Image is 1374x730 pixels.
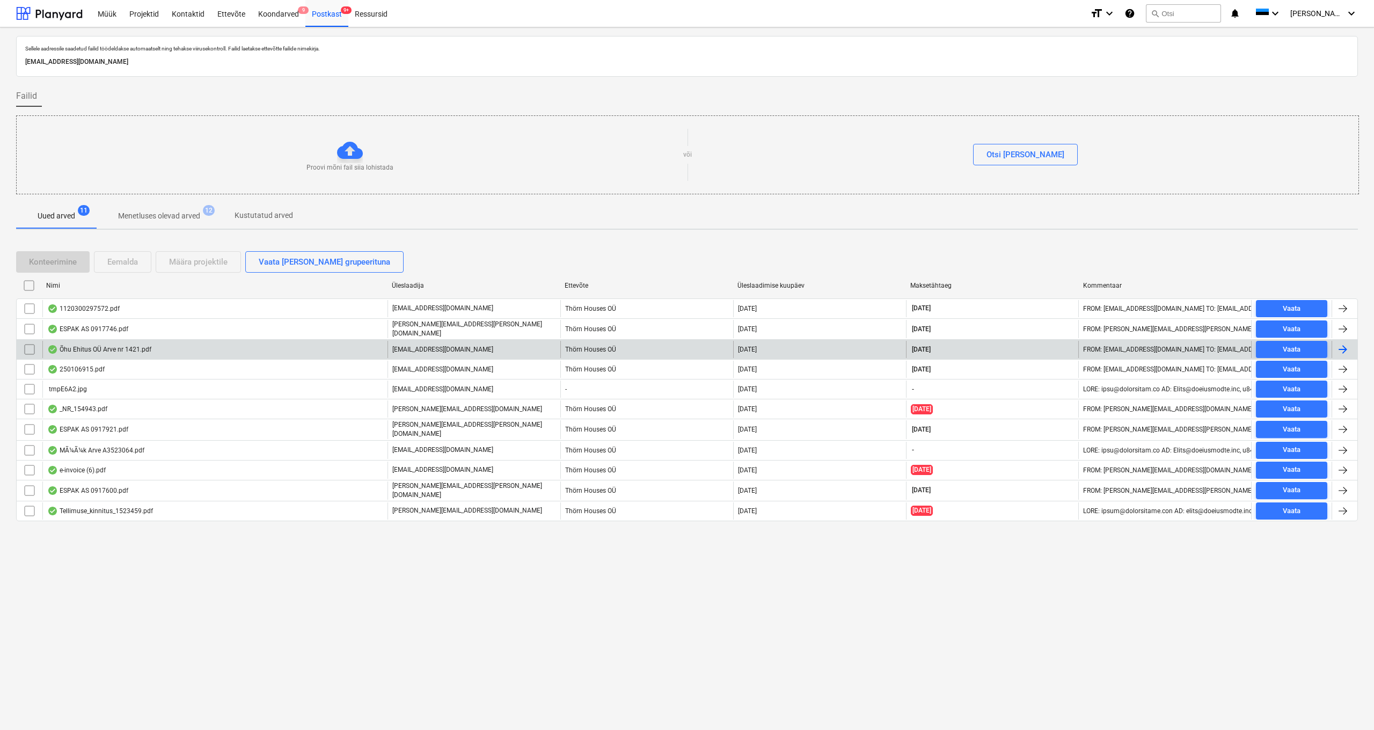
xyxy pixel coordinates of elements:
[738,385,757,393] div: [DATE]
[1146,4,1221,23] button: Otsi
[1283,484,1300,497] div: Vaata
[392,465,493,474] p: [EMAIL_ADDRESS][DOMAIN_NAME]
[245,251,404,273] button: Vaata [PERSON_NAME] grupeerituna
[1345,7,1358,20] i: keyboard_arrow_down
[16,115,1359,194] div: Proovi mõni fail siia lohistadavõiOtsi [PERSON_NAME]
[118,210,200,222] p: Menetluses olevad arved
[47,486,58,495] div: Andmed failist loetud
[47,345,58,354] div: Andmed failist loetud
[911,385,915,394] span: -
[1283,344,1300,356] div: Vaata
[392,405,542,414] p: [PERSON_NAME][EMAIL_ADDRESS][DOMAIN_NAME]
[986,148,1064,162] div: Otsi [PERSON_NAME]
[1256,502,1327,520] button: Vaata
[1090,7,1103,20] i: format_size
[392,320,556,338] p: [PERSON_NAME][EMAIL_ADDRESS][PERSON_NAME][DOMAIN_NAME]
[560,481,733,500] div: Thörn Houses OÜ
[306,163,393,172] p: Proovi mõni fail siia lohistada
[1283,464,1300,476] div: Vaata
[1151,9,1159,18] span: search
[738,346,757,353] div: [DATE]
[738,426,757,433] div: [DATE]
[911,425,932,434] span: [DATE]
[47,425,128,434] div: ESPAK AS 0917921.pdf
[47,345,151,354] div: Õhu Ehitus OÜ Arve nr 1421.pdf
[911,446,915,455] span: -
[25,56,1349,68] p: [EMAIL_ADDRESS][DOMAIN_NAME]
[1256,421,1327,438] button: Vaata
[235,210,293,221] p: Kustutatud arved
[738,447,757,454] div: [DATE]
[47,405,107,413] div: _NR_154943.pdf
[25,45,1349,52] p: Sellele aadressile saadetud failid töödeldakse automaatselt ning tehakse viirusekontroll. Failid ...
[47,385,87,393] div: tmpE6A2.jpg
[47,304,120,313] div: 1120300297572.pdf
[1256,442,1327,459] button: Vaata
[47,446,58,455] div: Andmed failist loetud
[738,487,757,494] div: [DATE]
[47,486,128,495] div: ESPAK AS 0917600.pdf
[47,507,58,515] div: Andmed failist loetud
[392,345,493,354] p: [EMAIL_ADDRESS][DOMAIN_NAME]
[392,446,493,455] p: [EMAIL_ADDRESS][DOMAIN_NAME]
[47,304,58,313] div: Andmed failist loetud
[911,486,932,495] span: [DATE]
[683,150,692,159] p: või
[560,502,733,520] div: Thörn Houses OÜ
[565,282,729,289] div: Ettevõte
[1256,400,1327,418] button: Vaata
[392,282,556,289] div: Üleslaadija
[560,420,733,439] div: Thörn Houses OÜ
[392,385,493,394] p: [EMAIL_ADDRESS][DOMAIN_NAME]
[1256,341,1327,358] button: Vaata
[738,507,757,515] div: [DATE]
[1290,9,1344,18] span: [PERSON_NAME]
[203,205,215,216] span: 12
[1124,7,1135,20] i: Abikeskus
[47,365,105,374] div: 250106915.pdf
[47,446,144,455] div: MÃ¼Ã¼k Arve A3523064.pdf
[1283,363,1300,376] div: Vaata
[973,144,1078,165] button: Otsi [PERSON_NAME]
[392,365,493,374] p: [EMAIL_ADDRESS][DOMAIN_NAME]
[560,341,733,358] div: Thörn Houses OÜ
[1283,303,1300,315] div: Vaata
[1256,462,1327,479] button: Vaata
[1256,482,1327,499] button: Vaata
[47,325,58,333] div: Andmed failist loetud
[392,481,556,500] p: [PERSON_NAME][EMAIL_ADDRESS][PERSON_NAME][DOMAIN_NAME]
[259,255,390,269] div: Vaata [PERSON_NAME] grupeerituna
[1283,383,1300,396] div: Vaata
[911,365,932,374] span: [DATE]
[1256,361,1327,378] button: Vaata
[47,507,153,515] div: Tellimuse_kinnitus_1523459.pdf
[1283,424,1300,436] div: Vaata
[738,466,757,474] div: [DATE]
[1256,300,1327,317] button: Vaata
[911,465,933,475] span: [DATE]
[341,6,352,14] span: 9+
[560,462,733,479] div: Thörn Houses OÜ
[560,320,733,338] div: Thörn Houses OÜ
[1083,282,1247,289] div: Kommentaar
[910,282,1075,289] div: Maksetähtaeg
[298,6,309,14] span: 9
[560,300,733,317] div: Thörn Houses OÜ
[560,400,733,418] div: Thörn Houses OÜ
[911,506,933,516] span: [DATE]
[738,405,757,413] div: [DATE]
[1256,320,1327,338] button: Vaata
[47,466,106,474] div: e-invoice (6).pdf
[38,210,75,222] p: Uued arved
[47,325,128,333] div: ESPAK AS 0917746.pdf
[47,466,58,474] div: Andmed failist loetud
[738,325,757,333] div: [DATE]
[738,305,757,312] div: [DATE]
[911,304,932,313] span: [DATE]
[560,442,733,459] div: Thörn Houses OÜ
[46,282,383,289] div: Nimi
[911,404,933,414] span: [DATE]
[16,90,37,103] span: Failid
[1283,444,1300,456] div: Vaata
[560,361,733,378] div: Thörn Houses OÜ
